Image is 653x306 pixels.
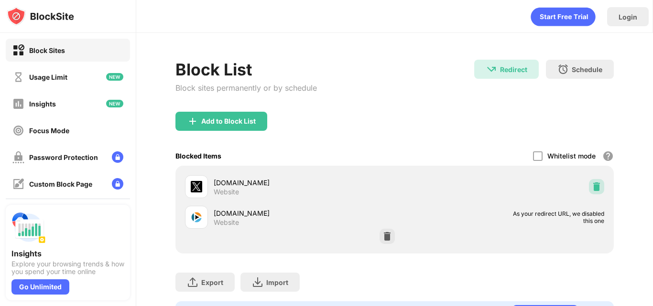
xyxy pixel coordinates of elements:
div: Password Protection [29,153,98,161]
img: new-icon.svg [106,73,123,81]
img: time-usage-off.svg [12,71,24,83]
div: Blocked Items [175,152,221,160]
img: block-on.svg [12,44,24,56]
img: logo-blocksite.svg [7,7,74,26]
div: Website [214,218,239,227]
img: new-icon.svg [106,100,123,107]
div: Usage Limit [29,73,67,81]
img: customize-block-page-off.svg [12,178,24,190]
div: Redirect [500,65,527,74]
div: Export [201,278,223,286]
span: As your redirect URL, we disabled this one [506,210,604,224]
div: [DOMAIN_NAME] [214,208,395,218]
img: favicons [191,211,202,223]
div: Custom Block Page [29,180,92,188]
div: Explore your browsing trends & how you spend your time online [11,260,124,275]
div: Block sites permanently or by schedule [175,83,317,93]
div: Whitelist mode [547,152,596,160]
div: Insights [11,249,124,258]
div: [DOMAIN_NAME] [214,178,395,188]
img: lock-menu.svg [112,178,123,190]
div: Website [214,188,239,196]
img: insights-off.svg [12,98,24,110]
div: Block Sites [29,46,65,54]
img: password-protection-off.svg [12,151,24,163]
div: Go Unlimited [11,279,69,295]
div: Insights [29,100,56,108]
img: lock-menu.svg [112,151,123,163]
div: Login [619,13,637,21]
img: focus-off.svg [12,125,24,137]
div: Focus Mode [29,127,69,135]
div: Schedule [572,65,602,74]
img: push-insights.svg [11,211,46,245]
img: favicons [191,181,202,192]
div: Block List [175,60,317,79]
div: Import [266,278,288,286]
div: animation [531,7,596,26]
div: Add to Block List [201,117,256,125]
